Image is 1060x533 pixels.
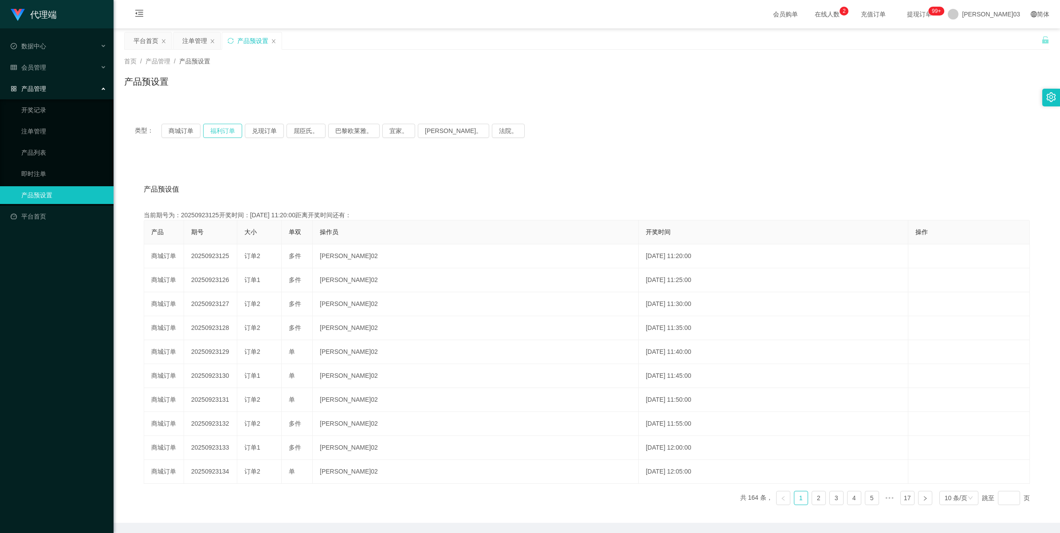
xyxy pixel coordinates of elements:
td: [PERSON_NAME]02 [313,388,639,412]
i: 图标： 右 [923,496,928,501]
i: 图标： menu-fold [124,0,154,29]
span: 单 [289,348,295,355]
font: 会员管理 [21,64,46,71]
span: 产品管理 [145,58,170,65]
td: [PERSON_NAME]02 [313,292,639,316]
td: 20250923126 [184,268,237,292]
span: 单 [289,396,295,403]
i: 图标： table [11,64,17,71]
span: 订单2 [244,396,260,403]
h1: 代理端 [30,0,57,29]
td: 商城订单 [144,292,184,316]
li: 上一页 [776,491,790,505]
a: 代理端 [11,11,57,18]
a: 图标： 仪表板平台首页 [11,208,106,225]
img: logo.9652507e.png [11,9,25,21]
button: 商城订单 [161,124,200,138]
span: / [140,58,142,65]
button: 兑现订单 [245,124,284,138]
span: / [174,58,176,65]
td: [DATE] 12:05:00 [639,460,908,484]
button: 屈臣氏。 [287,124,326,138]
li: 2 [812,491,826,505]
font: 充值订单 [861,11,886,18]
span: 类型： [135,124,161,138]
span: 多件 [289,300,301,307]
i: 图标： 解锁 [1041,36,1049,44]
span: 多件 [289,444,301,451]
td: [PERSON_NAME]02 [313,460,639,484]
i: 图标： 关闭 [210,39,215,44]
i: 图标： 关闭 [161,39,166,44]
font: 数据中心 [21,43,46,50]
font: 在线人数 [815,11,840,18]
td: [DATE] 11:20:00 [639,244,908,268]
span: 操作 [915,228,928,235]
a: 即时注单 [21,165,106,183]
li: 17 [900,491,915,505]
td: 20250923134 [184,460,237,484]
td: [PERSON_NAME]02 [313,316,639,340]
li: 下一页 [918,491,932,505]
td: [DATE] 11:50:00 [639,388,908,412]
sup: 1202 [928,7,944,16]
span: 订单2 [244,420,260,427]
a: 产品预设置 [21,186,106,204]
td: [DATE] 11:25:00 [639,268,908,292]
td: [PERSON_NAME]02 [313,412,639,436]
span: 订单2 [244,468,260,475]
td: 20250923128 [184,316,237,340]
td: [PERSON_NAME]02 [313,436,639,460]
span: 订单2 [244,324,260,331]
a: 2 [812,491,825,505]
td: [PERSON_NAME]02 [313,244,639,268]
td: 20250923129 [184,340,237,364]
span: 期号 [191,228,204,235]
i: 图标： check-circle-o [11,43,17,49]
td: 商城订单 [144,460,184,484]
span: 订单2 [244,300,260,307]
span: 单双 [289,228,301,235]
div: 10 条/页 [945,491,967,505]
td: [DATE] 11:40:00 [639,340,908,364]
td: 商城订单 [144,388,184,412]
a: 开奖记录 [21,101,106,119]
li: 向后 5 页 [883,491,897,505]
span: 产品预设值 [144,184,179,195]
td: 商城订单 [144,364,184,388]
span: 开奖时间 [646,228,671,235]
td: [DATE] 11:35:00 [639,316,908,340]
td: 商城订单 [144,244,184,268]
li: 5 [865,491,879,505]
span: 订单1 [244,444,260,451]
td: 商城订单 [144,412,184,436]
span: 产品 [151,228,164,235]
span: 多件 [289,324,301,331]
span: 多件 [289,252,301,259]
p: 2 [843,7,846,16]
td: 商城订单 [144,340,184,364]
td: [PERSON_NAME]02 [313,268,639,292]
li: 共 164 条， [740,491,773,505]
span: 操作员 [320,228,338,235]
button: 宜家。 [382,124,415,138]
td: [PERSON_NAME]02 [313,364,639,388]
span: 订单2 [244,252,260,259]
td: [PERSON_NAME]02 [313,340,639,364]
span: 单 [289,372,295,379]
span: 订单1 [244,276,260,283]
td: 商城订单 [144,268,184,292]
td: 商城订单 [144,436,184,460]
td: [DATE] 12:00:00 [639,436,908,460]
font: 提现订单 [907,11,932,18]
i: 图标： 设置 [1046,92,1056,102]
span: 多件 [289,420,301,427]
div: 注单管理 [182,32,207,49]
div: 当前期号为：20250923125开奖时间：[DATE] 11:20:00距离开奖时间还有： [144,211,1030,220]
td: 20250923130 [184,364,237,388]
i: 图标： AppStore-O [11,86,17,92]
sup: 2 [840,7,848,16]
td: 20250923133 [184,436,237,460]
span: 大小 [244,228,257,235]
span: 首页 [124,58,137,65]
